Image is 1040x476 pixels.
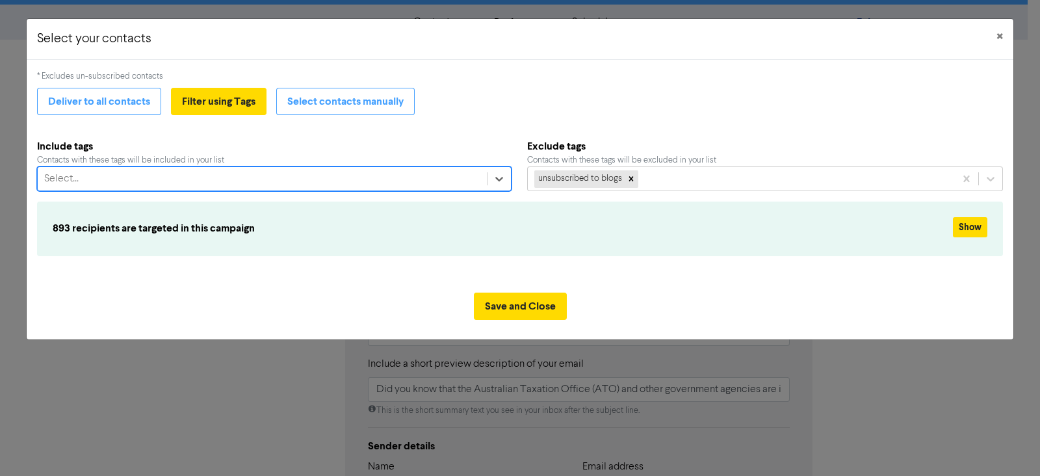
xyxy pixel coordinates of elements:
iframe: Chat Widget [975,414,1040,476]
div: Select... [44,171,79,187]
button: Save and Close [474,293,567,320]
b: Exclude tags [527,139,1004,154]
div: Contacts with these tags will be excluded in your list [527,154,1004,166]
button: Close [986,19,1013,55]
h5: Select your contacts [37,29,151,49]
button: Show [953,217,987,237]
span: × [996,27,1003,47]
div: * Excludes un-subscribed contacts [37,70,1003,83]
button: Deliver to all contacts [37,88,161,115]
b: Include tags [37,139,512,154]
button: Filter using Tags [171,88,266,115]
button: Select contacts manually [276,88,415,115]
div: unsubscribed to blogs [534,170,624,187]
h6: 893 recipients are targeted in this campaign [53,222,828,235]
div: Contacts with these tags will be included in your list [37,154,512,166]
